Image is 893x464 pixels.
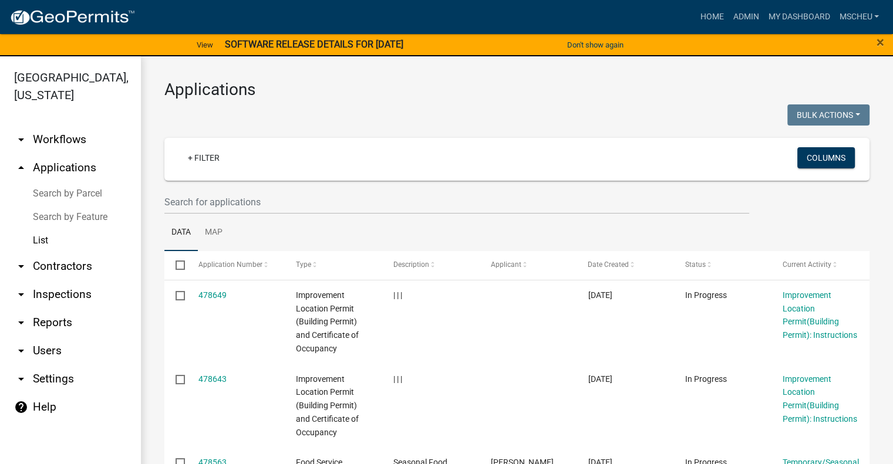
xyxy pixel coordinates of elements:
span: Applicant [490,260,521,269]
button: Don't show again [562,35,628,55]
i: arrow_drop_down [14,344,28,358]
button: Columns [797,147,855,168]
datatable-header-cell: Description [382,251,479,279]
i: arrow_drop_down [14,133,28,147]
datatable-header-cell: Application Number [187,251,284,279]
a: Admin [728,6,763,28]
i: help [14,400,28,414]
i: arrow_drop_down [14,372,28,386]
datatable-header-cell: Current Activity [771,251,869,279]
button: Bulk Actions [787,104,870,126]
span: Improvement Location Permit (Building Permit) and Certificate of Occupancy [296,374,359,437]
a: Data [164,214,198,252]
strong: SOFTWARE RELEASE DETAILS FOR [DATE] [225,39,403,50]
datatable-header-cell: Status [674,251,771,279]
datatable-header-cell: Type [284,251,382,279]
datatable-header-cell: Select [164,251,187,279]
span: | | | [393,374,402,384]
a: 478649 [198,290,227,300]
span: Type [296,260,311,269]
a: mscheu [834,6,884,28]
span: | | | [393,290,402,300]
span: In Progress [685,374,727,384]
span: 09/15/2025 [588,290,612,300]
i: arrow_drop_down [14,287,28,302]
a: 478643 [198,374,227,384]
a: My Dashboard [763,6,834,28]
span: In Progress [685,290,727,300]
a: Improvement Location Permit(Building Permit): Instructions [783,290,857,340]
a: + Filter [178,147,229,168]
span: × [877,34,884,50]
datatable-header-cell: Applicant [479,251,577,279]
span: Date Created [588,260,629,269]
i: arrow_drop_down [14,259,28,273]
span: Application Number [198,260,262,269]
button: Close [877,35,884,49]
span: Improvement Location Permit (Building Permit) and Certificate of Occupancy [296,290,359,353]
span: 09/15/2025 [588,374,612,384]
a: Map [198,214,230,252]
i: arrow_drop_down [14,316,28,330]
a: View [192,35,218,55]
a: Home [695,6,728,28]
a: Improvement Location Permit(Building Permit): Instructions [783,374,857,424]
datatable-header-cell: Date Created [577,251,674,279]
input: Search for applications [164,190,749,214]
span: Current Activity [783,260,831,269]
h3: Applications [164,80,870,100]
span: Status [685,260,706,269]
i: arrow_drop_up [14,161,28,175]
span: Description [393,260,429,269]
